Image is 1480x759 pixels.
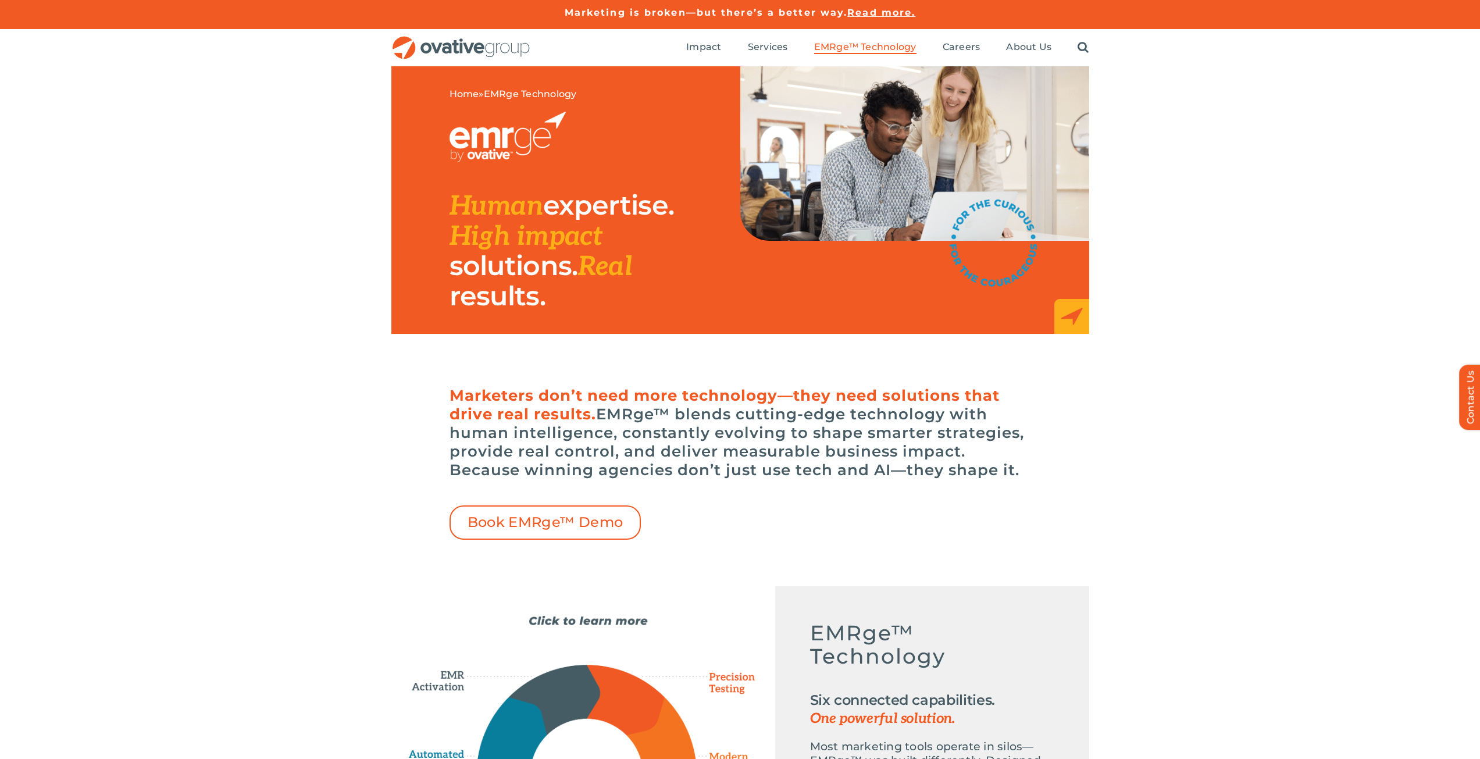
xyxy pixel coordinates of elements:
[450,190,544,223] span: Human
[810,710,1054,728] span: One powerful solution.
[748,41,788,54] a: Services
[1078,41,1089,54] a: Search
[1006,41,1051,54] a: About Us
[450,88,577,100] span: »
[450,386,1031,479] h6: EMRge™ blends cutting-edge technology with human intelligence, constantly evolving to shape smart...
[450,249,578,282] span: solutions.
[450,505,641,540] a: Book EMRge™ Demo
[484,88,577,99] span: EMRge Technology
[694,668,758,699] path: Precision Testing
[943,41,980,53] span: Careers
[450,112,566,162] img: EMRGE_RGB_wht
[814,41,916,53] span: EMRge™ Technology
[810,691,1054,728] h2: Six connected capabilities.
[450,386,1000,423] span: Marketers don’t need more technology—they need solutions that drive real results.
[450,88,479,99] a: Home
[1054,299,1089,334] img: EMRge_HomePage_Elements_Arrow Box
[409,653,476,692] path: EMR Activation
[740,66,1089,241] img: EMRge Landing Page Header Image
[391,35,531,46] a: OG_Full_horizontal_RGB
[814,41,916,54] a: EMRge™ Technology
[587,665,665,735] path: Precision Testing
[943,41,980,54] a: Careers
[847,7,915,18] a: Read more.
[578,251,632,283] span: Real
[1006,41,1051,53] span: About Us
[686,41,721,54] a: Impact
[468,514,623,531] span: Book EMRge™ Demo
[543,188,674,222] span: expertise.
[509,665,600,733] path: EMR Activation
[450,279,545,312] span: results.
[450,220,602,253] span: High impact
[748,41,788,53] span: Services
[565,7,848,18] a: Marketing is broken—but there’s a better way.
[686,29,1089,66] nav: Menu
[686,41,721,53] span: Impact
[810,621,1054,679] h5: EMRge™ Technology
